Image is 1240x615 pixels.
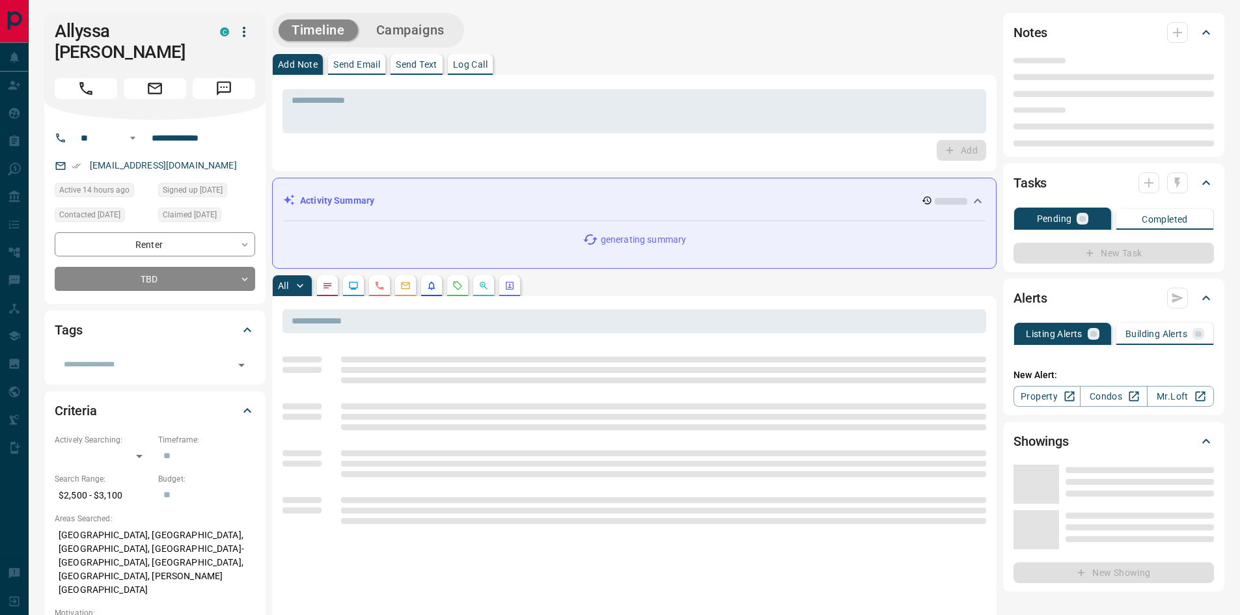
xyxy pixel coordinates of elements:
p: Activity Summary [300,194,374,208]
p: Areas Searched: [55,513,255,525]
svg: Notes [322,280,333,291]
p: Completed [1142,215,1188,224]
p: $2,500 - $3,100 [55,485,152,506]
div: Tags [55,314,255,346]
div: Sun Sep 14 2025 [158,208,255,226]
a: Mr.Loft [1147,386,1214,407]
h2: Criteria [55,400,97,421]
p: Pending [1037,214,1072,223]
svg: Opportunities [478,280,489,291]
p: Budget: [158,473,255,485]
div: Sun Sep 14 2025 [55,208,152,226]
svg: Listing Alerts [426,280,437,291]
p: Listing Alerts [1026,329,1082,338]
span: Contacted [DATE] [59,208,120,221]
h1: Allyssa [PERSON_NAME] [55,21,200,62]
div: Criteria [55,395,255,426]
svg: Requests [452,280,463,291]
span: Message [193,78,255,99]
p: Timeframe: [158,434,255,446]
p: Log Call [453,60,488,69]
div: Sun Sep 14 2025 [158,183,255,201]
p: Send Text [396,60,437,69]
p: All [278,281,288,290]
div: Notes [1013,17,1214,48]
h2: Tasks [1013,172,1047,193]
p: Actively Searching: [55,434,152,446]
p: Search Range: [55,473,152,485]
div: TBD [55,267,255,291]
h2: Notes [1013,22,1047,43]
h2: Alerts [1013,288,1047,308]
div: Sun Sep 14 2025 [55,183,152,201]
svg: Agent Actions [504,280,515,291]
div: Activity Summary [283,189,985,213]
div: condos.ca [220,27,229,36]
div: Showings [1013,426,1214,457]
div: Tasks [1013,167,1214,198]
button: Open [232,356,251,374]
h2: Showings [1013,431,1069,452]
span: Email [124,78,186,99]
p: generating summary [601,233,686,247]
div: Renter [55,232,255,256]
span: Call [55,78,117,99]
p: New Alert: [1013,368,1214,382]
div: Alerts [1013,282,1214,314]
a: Property [1013,386,1081,407]
p: [GEOGRAPHIC_DATA], [GEOGRAPHIC_DATA], [GEOGRAPHIC_DATA], [GEOGRAPHIC_DATA]-[GEOGRAPHIC_DATA], [GE... [55,525,255,601]
svg: Calls [374,280,385,291]
p: Send Email [333,60,380,69]
span: Active 14 hours ago [59,184,130,197]
button: Campaigns [363,20,458,41]
svg: Email Verified [72,161,81,171]
svg: Emails [400,280,411,291]
p: Building Alerts [1125,329,1187,338]
span: Claimed [DATE] [163,208,217,221]
svg: Lead Browsing Activity [348,280,359,291]
span: Signed up [DATE] [163,184,223,197]
a: [EMAIL_ADDRESS][DOMAIN_NAME] [90,160,237,171]
button: Open [125,130,141,146]
a: Condos [1080,386,1147,407]
button: Timeline [279,20,358,41]
h2: Tags [55,320,82,340]
p: Add Note [278,60,318,69]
